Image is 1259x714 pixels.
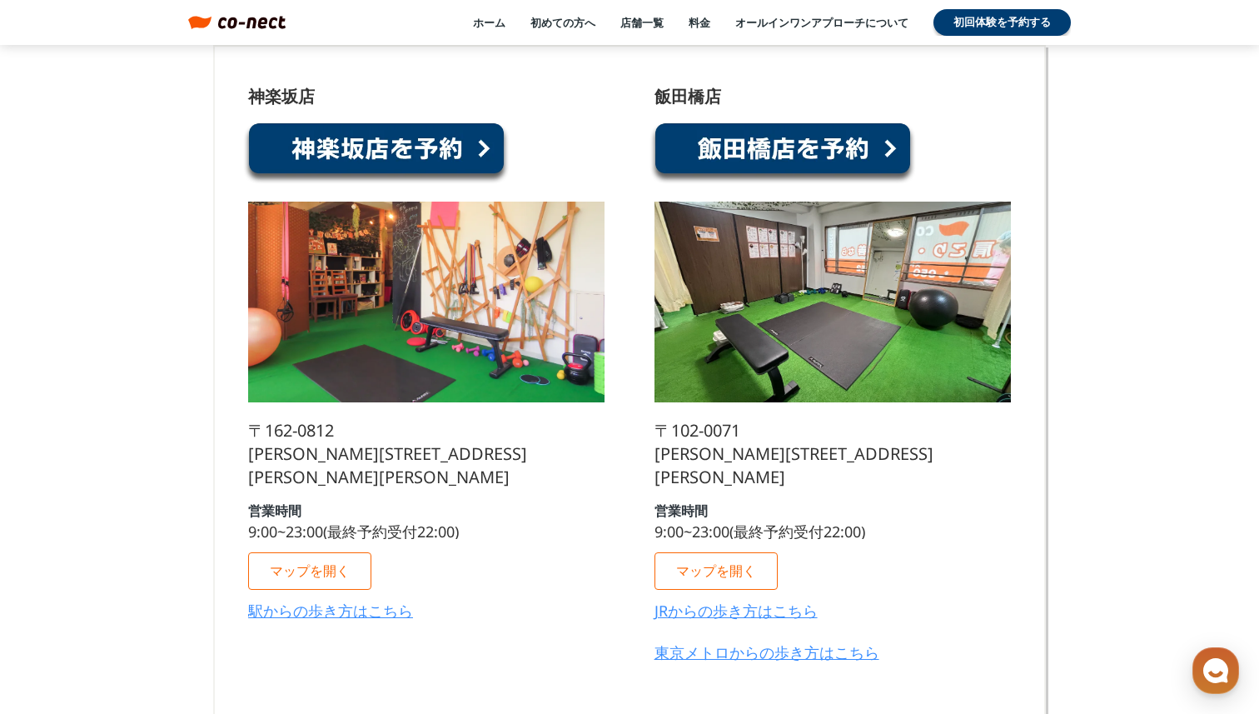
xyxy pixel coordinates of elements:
p: 飯田橋店 [654,88,721,105]
a: 料金 [689,15,710,30]
p: 9:00~23:00(最終予約受付22:00) [248,524,459,539]
span: チャット [142,554,182,567]
p: マップを開く [270,563,350,577]
p: 神楽坂店 [248,88,315,105]
a: チャット [110,528,215,570]
a: ホーム [5,528,110,570]
a: 初めての方へ [530,15,595,30]
a: オールインワンアプローチについて [735,15,908,30]
a: マップを開く [654,552,778,590]
p: 営業時間 [248,504,301,517]
span: ホーム [42,553,72,567]
a: 店舗一覧 [620,15,664,30]
p: 営業時間 [654,504,708,517]
p: 〒162-0812 [PERSON_NAME][STREET_ADDRESS][PERSON_NAME][PERSON_NAME] [248,419,605,489]
a: 駅からの歩き方はこちら [248,603,413,618]
a: マップを開く [248,552,371,590]
a: 東京メトロからの歩き方はこちら [654,645,879,660]
p: 〒102-0071 [PERSON_NAME][STREET_ADDRESS][PERSON_NAME] [654,419,1011,489]
p: マップを開く [676,563,756,577]
a: 設定 [215,528,320,570]
a: ホーム [473,15,505,30]
p: 9:00~23:00(最終予約受付22:00) [654,524,865,539]
span: 設定 [257,553,277,567]
a: JRからの歩き方はこちら [654,603,818,618]
a: 初回体験を予約する [933,9,1071,36]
